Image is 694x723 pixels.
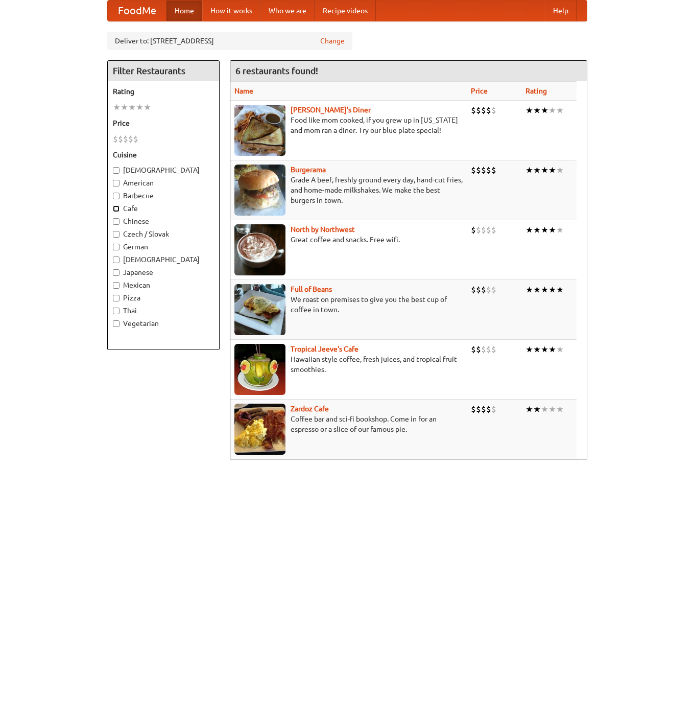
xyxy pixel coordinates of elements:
[113,254,214,265] label: [DEMOGRAPHIC_DATA]
[525,404,533,415] li: ★
[541,224,548,236] li: ★
[533,165,541,176] li: ★
[291,405,329,413] a: Zardoz Cafe
[481,105,486,116] li: $
[548,284,556,295] li: ★
[202,1,260,21] a: How it works
[491,165,496,176] li: $
[471,224,476,236] li: $
[486,224,491,236] li: $
[234,87,253,95] a: Name
[108,61,219,81] h4: Filter Restaurants
[481,344,486,355] li: $
[556,165,564,176] li: ★
[234,414,463,434] p: Coffee bar and sci-fi bookshop. Come in for an espresso or a slice of our famous pie.
[113,165,214,175] label: [DEMOGRAPHIC_DATA]
[486,165,491,176] li: $
[556,404,564,415] li: ★
[525,224,533,236] li: ★
[121,102,128,113] li: ★
[541,284,548,295] li: ★
[491,404,496,415] li: $
[545,1,577,21] a: Help
[533,284,541,295] li: ★
[476,165,481,176] li: $
[525,344,533,355] li: ★
[113,244,119,250] input: German
[235,66,318,76] ng-pluralize: 6 restaurants found!
[541,105,548,116] li: ★
[471,105,476,116] li: $
[118,133,123,145] li: $
[525,165,533,176] li: ★
[541,344,548,355] li: ★
[234,105,285,156] img: sallys.jpg
[234,344,285,395] img: jeeves.jpg
[113,320,119,327] input: Vegetarian
[525,105,533,116] li: ★
[476,344,481,355] li: $
[113,231,119,238] input: Czech / Slovak
[108,1,166,21] a: FoodMe
[291,345,358,353] a: Tropical Jeeve's Cafe
[291,166,326,174] b: Burgerama
[166,1,202,21] a: Home
[128,133,133,145] li: $
[471,344,476,355] li: $
[128,102,136,113] li: ★
[113,133,118,145] li: $
[136,102,143,113] li: ★
[113,295,119,301] input: Pizza
[113,269,119,276] input: Japanese
[291,285,332,293] a: Full of Beans
[491,344,496,355] li: $
[556,105,564,116] li: ★
[491,284,496,295] li: $
[113,150,214,160] h5: Cuisine
[113,86,214,97] h5: Rating
[113,118,214,128] h5: Price
[113,280,214,290] label: Mexican
[234,404,285,455] img: zardoz.jpg
[234,115,463,135] p: Food like mom cooked, if you grew up in [US_STATE] and mom ran a diner. Try our blue plate special!
[481,284,486,295] li: $
[113,293,214,303] label: Pizza
[491,105,496,116] li: $
[556,284,564,295] li: ★
[525,87,547,95] a: Rating
[556,344,564,355] li: ★
[291,225,355,234] b: North by Northwest
[476,105,481,116] li: $
[133,133,138,145] li: $
[113,191,214,201] label: Barbecue
[234,175,463,205] p: Grade A beef, freshly ground every day, hand-cut fries, and home-made milkshakes. We make the bes...
[291,106,371,114] a: [PERSON_NAME]'s Diner
[113,218,119,225] input: Chinese
[113,242,214,252] label: German
[548,165,556,176] li: ★
[548,105,556,116] li: ★
[113,180,119,186] input: American
[491,224,496,236] li: $
[113,216,214,226] label: Chinese
[525,284,533,295] li: ★
[476,224,481,236] li: $
[234,294,463,315] p: We roast on premises to give you the best cup of coffee in town.
[113,318,214,329] label: Vegetarian
[486,105,491,116] li: $
[541,404,548,415] li: ★
[533,224,541,236] li: ★
[533,344,541,355] li: ★
[123,133,128,145] li: $
[548,404,556,415] li: ★
[260,1,315,21] a: Who we are
[113,306,214,316] label: Thai
[234,165,285,216] img: burgerama.jpg
[113,229,214,239] label: Czech / Slovak
[113,167,119,174] input: [DEMOGRAPHIC_DATA]
[234,224,285,275] img: north.jpg
[548,224,556,236] li: ★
